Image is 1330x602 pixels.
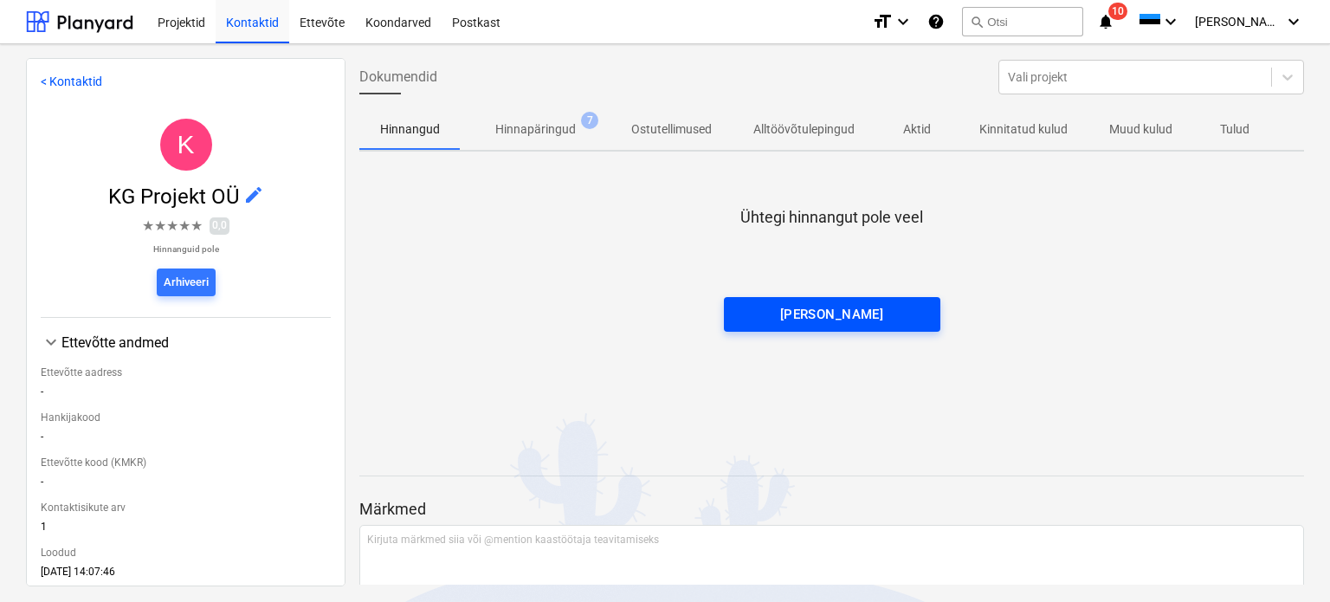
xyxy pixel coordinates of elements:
iframe: Chat Widget [1243,519,1330,602]
button: Arhiveeri [157,269,216,296]
p: Hinnangud [380,120,440,139]
div: [PERSON_NAME] [780,303,884,326]
p: Hinnanguid pole [142,243,229,255]
i: keyboard_arrow_down [1283,11,1304,32]
div: [DATE] 14:07:46 [41,566,331,585]
button: [PERSON_NAME] [724,297,940,332]
span: 0,0 [210,217,229,234]
div: Vestlusvidin [1243,519,1330,602]
i: notifications [1097,11,1114,32]
span: ★ [154,216,166,236]
div: Ettevõtte andmed [41,332,331,353]
span: keyboard_arrow_down [41,332,61,353]
p: Kinnitatud kulud [979,120,1068,139]
span: edit [243,184,264,205]
button: Otsi [962,7,1083,36]
div: - [41,476,331,495]
a: < Kontaktid [41,74,102,88]
span: 10 [1108,3,1127,20]
i: Abikeskus [927,11,945,32]
div: 1 [41,521,331,540]
p: Ostutellimused [631,120,712,139]
i: format_size [872,11,893,32]
p: Aktid [896,120,938,139]
span: Dokumendid [359,67,437,87]
p: Tulud [1214,120,1256,139]
div: - [41,430,331,450]
div: Kontaktisikute arv [41,495,331,521]
span: ★ [190,216,203,236]
p: Muud kulud [1109,120,1172,139]
div: Ettevõtte kood (KMKR) [41,450,331,476]
p: Alltöövõtulepingud [753,120,855,139]
div: Ettevõtte andmed [61,334,331,351]
i: keyboard_arrow_down [1160,11,1181,32]
div: Ettevõtte aadress [41,359,331,385]
span: 7 [581,112,598,129]
span: K [177,130,194,159]
span: ★ [142,216,154,236]
span: KG Projekt OÜ [108,184,243,209]
span: search [970,15,984,29]
p: Hinnapäringud [495,120,576,139]
div: - [41,385,331,405]
span: ★ [178,216,190,236]
span: ★ [166,216,178,236]
span: [PERSON_NAME] [1195,15,1282,29]
div: Arhiveeri [164,273,209,293]
p: Märkmed [359,499,1304,520]
div: Loodud [41,540,331,566]
div: Hankijakood [41,405,331,430]
i: keyboard_arrow_down [893,11,914,32]
div: KG [160,119,212,171]
p: Ühtegi hinnangut pole veel [740,207,923,228]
